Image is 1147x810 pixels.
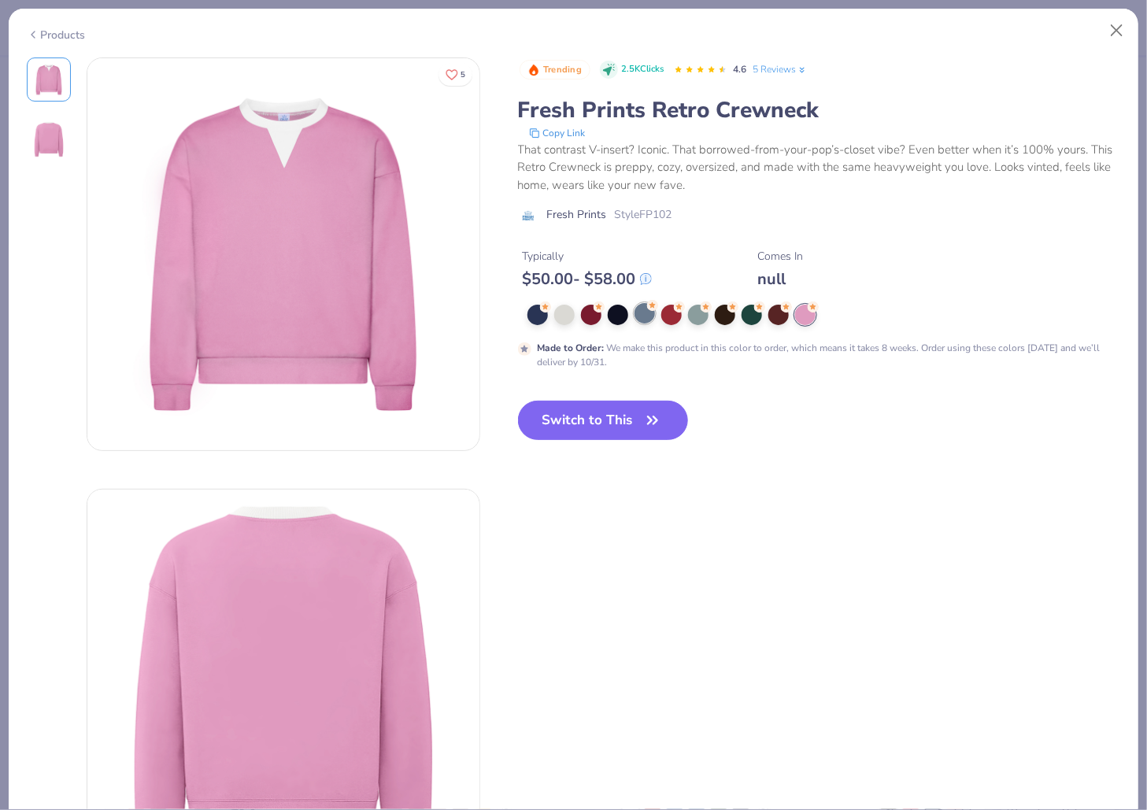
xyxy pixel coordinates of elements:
a: 5 Reviews [753,62,808,76]
button: copy to clipboard [524,125,590,141]
strong: Made to Order : [538,342,605,354]
div: We make this product in this color to order, which means it takes 8 weeks. Order using these colo... [538,341,1121,369]
button: Like [438,63,472,86]
button: Badge Button [520,60,590,80]
img: Trending sort [527,64,540,76]
div: null [758,269,804,289]
button: Close [1102,16,1132,46]
span: 2.5K Clicks [622,63,664,76]
span: Style FP102 [615,206,672,223]
span: 5 [461,71,465,79]
div: That contrast V-insert? Iconic. That borrowed-from-your-pop’s-closet vibe? Even better when it’s ... [518,141,1121,194]
span: Fresh Prints [547,206,607,223]
span: Trending [543,65,582,74]
div: Typically [523,248,652,264]
img: Front [87,58,479,450]
button: Switch to This [518,401,689,440]
div: $ 50.00 - $ 58.00 [523,269,652,289]
img: Front [30,61,68,98]
div: Products [27,27,86,43]
span: 4.6 [734,63,747,76]
img: Back [30,120,68,158]
div: 4.6 Stars [674,57,727,83]
img: brand logo [518,209,539,222]
div: Comes In [758,248,804,264]
div: Fresh Prints Retro Crewneck [518,95,1121,125]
